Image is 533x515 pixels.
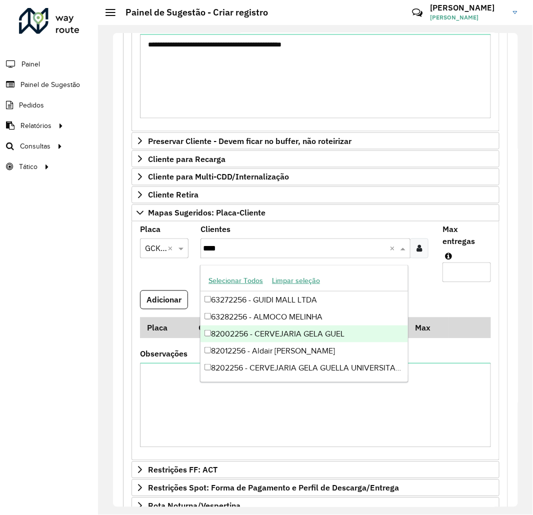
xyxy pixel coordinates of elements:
a: Contato Rápido [406,2,428,23]
span: Cliente para Multi-CDD/Internalização [148,173,289,181]
a: Cliente para Multi-CDD/Internalização [131,168,499,185]
ng-dropdown-panel: Options list [200,265,408,382]
a: Cliente para Recarga [131,150,499,167]
div: 82012256 - Aldair [PERSON_NAME] [200,342,408,359]
div: 63272256 - GUIDI MALL LTDA [200,291,408,308]
span: Mapas Sugeridos: Placa-Cliente [148,209,265,217]
button: Adicionar [140,290,188,309]
span: Clear all [389,242,398,254]
span: Painel de Sugestão [20,79,80,90]
label: Placa [140,223,160,235]
span: Cliente Retira [148,191,198,199]
h2: Painel de Sugestão - Criar registro [115,7,268,18]
a: Rota Noturna/Vespertina [131,497,499,514]
button: Limpar seleção [267,273,324,288]
span: Relatórios [20,120,51,131]
span: Restrições Spot: Forma de Pagamento e Perfil de Descarga/Entrega [148,484,399,492]
span: Painel [21,59,40,69]
a: Restrições FF: ACT [131,461,499,478]
span: Cliente para Recarga [148,155,225,163]
th: Max [408,317,448,338]
span: Preservar Cliente - Devem ficar no buffer, não roteirizar [148,137,351,145]
div: 63282256 - ALMOCO MELINHA [200,308,408,325]
span: Clear all [167,242,176,254]
span: Restrições FF: ACT [148,466,217,474]
span: Consultas [20,141,50,151]
label: Max entregas [442,223,491,247]
a: Restrições Spot: Forma de Pagamento e Perfil de Descarga/Entrega [131,479,499,496]
div: 8202256 - CERVEJARIA GELA GUELLA UNIVERSITARIO LTD [200,359,408,376]
em: Máximo de clientes que serão colocados na mesma rota com os clientes informados [445,252,452,260]
div: 82002256 - CERVEJARIA GELA GUEL [200,325,408,342]
th: Código Cliente [192,317,342,338]
span: [PERSON_NAME] [430,13,505,22]
a: Mapas Sugeridos: Placa-Cliente [131,204,499,221]
label: Clientes [200,223,230,235]
a: Preservar Cliente - Devem ficar no buffer, não roteirizar [131,132,499,149]
h3: [PERSON_NAME] [430,3,505,12]
th: Placa [140,317,192,338]
span: Tático [19,161,37,172]
label: Observações [140,348,187,360]
a: Cliente Retira [131,186,499,203]
button: Selecionar Todos [204,273,267,288]
div: Mapas Sugeridos: Placa-Cliente [131,221,499,461]
span: Pedidos [19,100,44,110]
span: Rota Noturna/Vespertina [148,502,240,510]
